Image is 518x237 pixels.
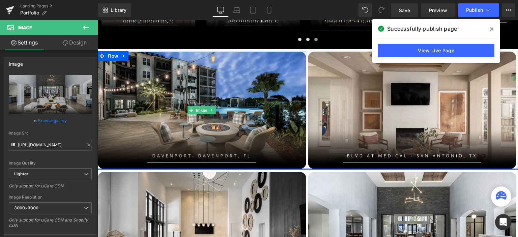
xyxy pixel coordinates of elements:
[261,3,277,17] a: Mobile
[38,115,67,126] a: Browse gallery
[466,7,483,13] span: Publish
[9,139,92,151] input: Link
[9,183,92,193] div: Only support for UCare CDN
[229,3,245,17] a: Laptop
[387,25,457,33] span: Successfully publish page
[50,35,99,50] a: Design
[9,31,22,41] span: Row
[9,57,23,67] div: Image
[212,3,229,17] a: Desktop
[18,25,32,30] span: Image
[495,214,511,230] div: Open Intercom Messenger
[14,205,38,210] b: 3000x3000
[358,3,372,17] button: Undo
[9,217,92,233] div: Only support for UCare CDN and Shopify CDN
[245,3,261,17] a: Tablet
[9,131,92,136] div: Image Src
[9,195,92,200] div: Image Resolution
[421,3,455,17] a: Preview
[20,10,39,16] span: Portfolio
[111,86,118,94] a: Expand / Collapse
[429,7,447,14] span: Preview
[399,7,410,14] span: Save
[458,3,499,17] button: Publish
[375,3,388,17] button: Redo
[98,3,131,17] a: New Library
[97,86,112,94] span: Image
[9,117,92,124] div: or
[22,31,31,41] a: Expand / Collapse
[378,44,494,57] a: View Live Page
[9,161,92,166] div: Image Quality
[20,3,98,9] a: Landing Pages
[14,171,28,176] b: Lighter
[111,7,126,13] span: Library
[502,3,515,17] button: More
